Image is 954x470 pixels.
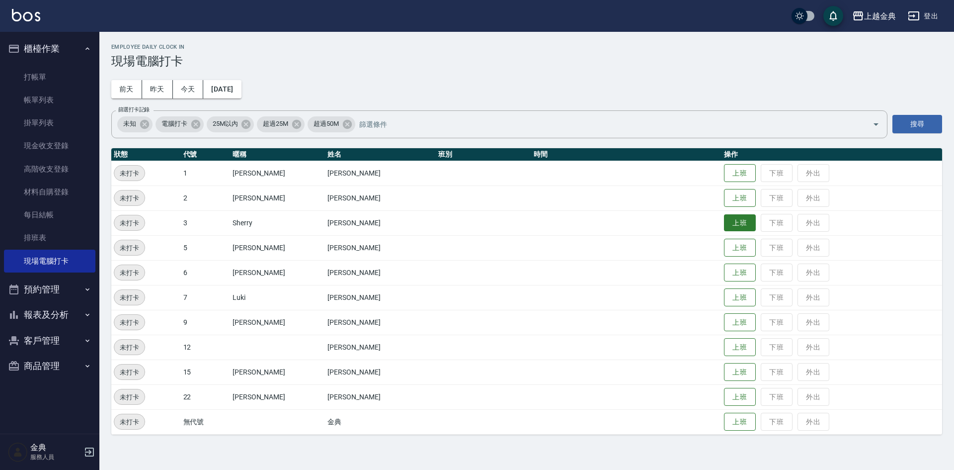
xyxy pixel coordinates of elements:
[181,235,230,260] td: 5
[230,161,325,186] td: [PERSON_NAME]
[4,181,95,203] a: 材料自購登錄
[531,148,721,161] th: 時間
[4,250,95,273] a: 現場電腦打卡
[724,413,756,431] button: 上班
[230,360,325,384] td: [PERSON_NAME]
[4,89,95,111] a: 帳單列表
[4,277,95,302] button: 預約管理
[30,453,81,462] p: 服務人員
[325,186,436,210] td: [PERSON_NAME]
[181,409,230,434] td: 無代號
[230,235,325,260] td: [PERSON_NAME]
[4,353,95,379] button: 商品管理
[230,384,325,409] td: [PERSON_NAME]
[111,148,181,161] th: 狀態
[4,302,95,328] button: 報表及分析
[868,116,884,132] button: Open
[4,203,95,226] a: 每日結帳
[230,260,325,285] td: [PERSON_NAME]
[325,335,436,360] td: [PERSON_NAME]
[357,115,855,133] input: 篩選條件
[181,161,230,186] td: 1
[114,342,145,353] span: 未打卡
[230,186,325,210] td: [PERSON_NAME]
[308,116,355,132] div: 超過50M
[325,260,436,285] td: [PERSON_NAME]
[724,313,756,332] button: 上班
[325,360,436,384] td: [PERSON_NAME]
[114,392,145,402] span: 未打卡
[724,388,756,406] button: 上班
[4,36,95,62] button: 櫃檯作業
[4,158,95,181] a: 高階收支登錄
[181,148,230,161] th: 代號
[724,363,756,381] button: 上班
[4,111,95,134] a: 掛單列表
[864,10,896,22] div: 上越金典
[12,9,40,21] img: Logo
[724,214,756,232] button: 上班
[325,409,436,434] td: 金典
[436,148,531,161] th: 班別
[114,243,145,253] span: 未打卡
[156,116,204,132] div: 電腦打卡
[325,161,436,186] td: [PERSON_NAME]
[117,116,153,132] div: 未知
[325,310,436,335] td: [PERSON_NAME]
[181,360,230,384] td: 15
[114,417,145,427] span: 未打卡
[848,6,900,26] button: 上越金典
[308,119,345,129] span: 超過50M
[823,6,843,26] button: save
[181,335,230,360] td: 12
[724,288,756,307] button: 上班
[4,328,95,354] button: 客戶管理
[257,119,294,129] span: 超過25M
[4,226,95,249] a: 排班表
[325,235,436,260] td: [PERSON_NAME]
[230,310,325,335] td: [PERSON_NAME]
[117,119,142,129] span: 未知
[8,442,28,462] img: Person
[904,7,942,25] button: 登出
[114,268,145,278] span: 未打卡
[114,193,145,203] span: 未打卡
[325,285,436,310] td: [PERSON_NAME]
[111,54,942,68] h3: 現場電腦打卡
[724,264,756,282] button: 上班
[207,119,244,129] span: 25M以內
[181,310,230,335] td: 9
[114,292,145,303] span: 未打卡
[114,317,145,328] span: 未打卡
[181,186,230,210] td: 2
[118,106,150,113] label: 篩選打卡記錄
[111,44,942,50] h2: Employee Daily Clock In
[156,119,193,129] span: 電腦打卡
[114,218,145,228] span: 未打卡
[173,80,204,98] button: 今天
[207,116,254,132] div: 25M以內
[325,148,436,161] th: 姓名
[30,443,81,453] h5: 金典
[325,384,436,409] td: [PERSON_NAME]
[181,384,230,409] td: 22
[257,116,305,132] div: 超過25M
[230,285,325,310] td: Luki
[142,80,173,98] button: 昨天
[724,189,756,207] button: 上班
[181,260,230,285] td: 6
[230,210,325,235] td: Sherry
[111,80,142,98] button: 前天
[724,239,756,257] button: 上班
[114,367,145,377] span: 未打卡
[203,80,241,98] button: [DATE]
[181,210,230,235] td: 3
[724,338,756,357] button: 上班
[325,210,436,235] td: [PERSON_NAME]
[4,66,95,89] a: 打帳單
[114,168,145,179] span: 未打卡
[721,148,942,161] th: 操作
[892,115,942,133] button: 搜尋
[4,134,95,157] a: 現金收支登錄
[181,285,230,310] td: 7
